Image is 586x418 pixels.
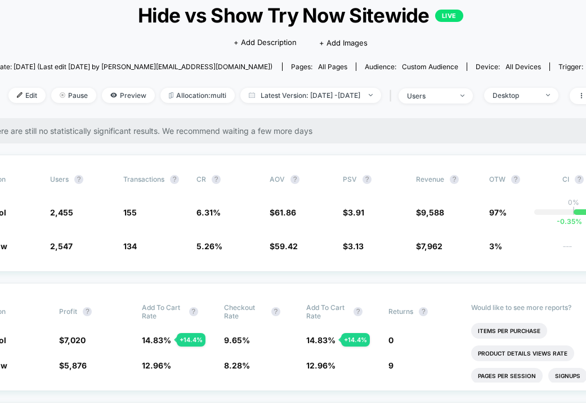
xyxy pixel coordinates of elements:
[17,92,23,98] img: edit
[557,217,582,226] span: -0.35 %
[142,303,184,320] span: Add To Cart Rate
[59,335,86,345] span: $
[318,62,347,71] span: all pages
[319,38,368,47] span: + Add Images
[196,208,221,217] span: 6.31 %
[142,361,171,370] span: 12.96 %
[363,175,372,184] button: ?
[275,241,298,251] span: 59.42
[343,241,364,251] span: $
[249,92,255,98] img: calendar
[270,175,285,183] span: AOV
[568,198,579,206] p: 0%
[189,307,198,316] button: ?
[348,208,364,217] span: 3.91
[419,307,428,316] button: ?
[123,241,137,251] span: 134
[416,208,444,217] span: $
[341,333,370,347] div: + 14.4 %
[306,361,336,370] span: 12.96 %
[435,10,463,22] p: LIVE
[123,175,164,183] span: Transactions
[224,303,266,320] span: Checkout Rate
[160,88,235,103] span: Allocation: multi
[343,208,364,217] span: $
[388,335,393,345] span: 0
[407,92,452,100] div: users
[177,333,205,347] div: + 14.4 %
[291,62,347,71] div: Pages:
[416,241,442,251] span: $
[416,175,444,183] span: Revenue
[489,208,507,217] span: 97%
[493,91,538,100] div: Desktop
[471,323,547,339] li: Items Per Purchase
[275,208,296,217] span: 61.86
[196,241,222,251] span: 5.26 %
[489,241,502,251] span: 3%
[270,241,298,251] span: $
[142,335,171,345] span: 14.83 %
[369,94,373,96] img: end
[59,307,77,316] span: Profit
[224,335,250,345] span: 9.65 %
[467,62,549,71] span: Device:
[271,307,280,316] button: ?
[170,175,179,184] button: ?
[196,175,206,183] span: CR
[123,208,137,217] span: 155
[240,88,381,103] span: Latest Version: [DATE] - [DATE]
[421,241,442,251] span: 7,962
[354,307,363,316] button: ?
[306,335,336,345] span: 14.83 %
[74,175,83,184] button: ?
[102,88,155,103] span: Preview
[83,307,92,316] button: ?
[60,92,65,98] img: end
[224,361,250,370] span: 8.28 %
[546,94,550,96] img: end
[450,175,459,184] button: ?
[270,208,296,217] span: $
[387,88,399,104] span: |
[290,175,299,184] button: ?
[421,208,444,217] span: 9,588
[64,361,87,370] span: 5,876
[234,37,297,48] span: + Add Description
[306,303,348,320] span: Add To Cart Rate
[365,62,458,71] div: Audience:
[575,175,584,184] button: ?
[471,368,543,384] li: Pages Per Session
[402,62,458,71] span: Custom Audience
[59,361,87,370] span: $
[64,335,86,345] span: 7,020
[506,62,541,71] span: all devices
[169,92,173,98] img: rebalance
[343,175,357,183] span: PSV
[471,345,574,361] li: Product Details Views Rate
[50,208,73,217] span: 2,455
[51,88,96,103] span: Pause
[348,241,364,251] span: 3.13
[212,175,221,184] button: ?
[489,175,551,184] span: OTW
[511,175,520,184] button: ?
[388,307,413,316] span: Returns
[50,175,69,183] span: users
[8,88,46,103] span: Edit
[572,206,575,215] p: |
[460,95,464,97] img: end
[388,361,393,370] span: 9
[50,241,73,251] span: 2,547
